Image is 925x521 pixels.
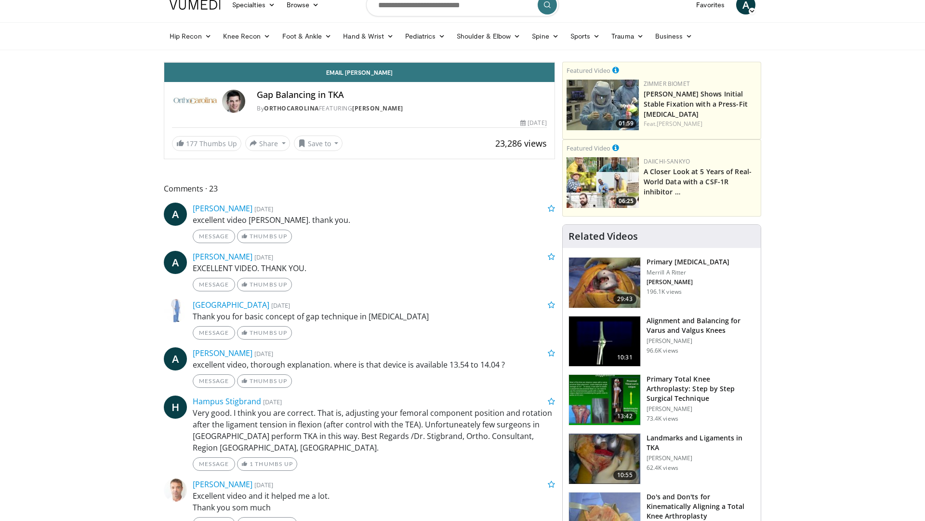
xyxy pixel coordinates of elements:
button: Share [245,136,290,151]
a: A Closer Look at 5 Years of Real-World Data with a CSF-1R inhibitor … [644,167,752,196]
p: Merrill A Ritter [647,269,729,276]
img: Avatar [222,90,245,113]
span: 01:59 [616,119,636,128]
a: [PERSON_NAME] [352,104,403,112]
a: 177 Thumbs Up [172,136,241,151]
a: Business [649,27,699,46]
a: 1 Thumbs Up [237,457,297,471]
a: Message [193,374,235,388]
a: Foot & Ankle [277,27,338,46]
img: Avatar [164,299,187,322]
p: Very good. I think you are correct. That is, adjusting your femoral component position and rotati... [193,407,555,453]
a: Pediatrics [399,27,451,46]
a: [PERSON_NAME] [193,251,252,262]
img: Avatar [164,479,187,502]
span: Comments 23 [164,182,555,195]
img: 6bc46ad6-b634-4876-a934-24d4e08d5fac.150x105_q85_crop-smart_upscale.jpg [567,80,639,130]
a: Thumbs Up [237,278,291,291]
p: [PERSON_NAME] [647,405,755,413]
a: Thumbs Up [237,374,291,388]
button: Save to [294,136,343,151]
p: 196.1K views [647,288,682,296]
small: [DATE] [271,301,290,310]
a: Sports [565,27,606,46]
h4: Related Videos [568,231,638,242]
p: 96.6K views [647,347,678,355]
a: Thumbs Up [237,230,291,243]
span: 1 [250,460,253,467]
a: Hand & Wrist [337,27,399,46]
p: 62.4K views [647,464,678,472]
img: OrthoCarolina [172,90,218,113]
a: 13:42 Primary Total Knee Arthroplasty: Step by Step Surgical Technique [PERSON_NAME] 73.4K views [568,374,755,425]
p: 73.4K views [647,415,678,423]
a: [PERSON_NAME] Shows Initial Stable Fixation with a Press-Fit [MEDICAL_DATA] [644,89,748,119]
a: A [164,203,187,226]
a: Zimmer Biomet [644,80,690,88]
a: A [164,347,187,370]
a: [GEOGRAPHIC_DATA] [193,300,269,310]
img: 297061_3.png.150x105_q85_crop-smart_upscale.jpg [569,258,640,308]
span: 10:31 [613,353,636,362]
a: Spine [526,27,564,46]
a: Shoulder & Elbow [451,27,526,46]
small: [DATE] [254,253,273,261]
span: 177 [186,139,198,148]
span: 29:43 [613,294,636,304]
h3: Primary [MEDICAL_DATA] [647,257,729,267]
a: Trauma [606,27,649,46]
small: [DATE] [254,480,273,489]
a: [PERSON_NAME] [193,479,252,490]
a: 29:43 Primary [MEDICAL_DATA] Merrill A Ritter [PERSON_NAME] 196.1K views [568,257,755,308]
h3: Alignment and Balancing for Varus and Valgus Knees [647,316,755,335]
p: [PERSON_NAME] [647,337,755,345]
img: 88434a0e-b753-4bdd-ac08-0695542386d5.150x105_q85_crop-smart_upscale.jpg [569,434,640,484]
h3: Landmarks and Ligaments in TKA [647,433,755,452]
a: Message [193,230,235,243]
small: [DATE] [263,398,282,406]
p: excellent video, thorough explanation. where is that device is available 13.54 to 14.04 ? [193,359,555,370]
a: Message [193,278,235,291]
a: 10:55 Landmarks and Ligaments in TKA [PERSON_NAME] 62.4K views [568,433,755,484]
a: Message [193,457,235,471]
div: [DATE] [520,119,546,127]
video-js: Video Player [164,62,555,63]
a: Thumbs Up [237,326,291,340]
img: 38523_0000_3.png.150x105_q85_crop-smart_upscale.jpg [569,316,640,367]
a: Email [PERSON_NAME] [164,63,555,82]
a: Hip Recon [164,27,217,46]
p: excellent video [PERSON_NAME]. thank you. [193,214,555,226]
div: Feat. [644,120,757,128]
a: Message [193,326,235,340]
a: OrthoCarolina [264,104,319,112]
a: [PERSON_NAME] [193,203,252,214]
p: EXCELLENT VIDEO. THANK YOU. [193,262,555,274]
span: A [164,251,187,274]
p: [PERSON_NAME] [647,454,755,462]
div: By FEATURING [257,104,547,113]
p: Excellent video and it helped me a lot. Thank you som much [193,490,555,513]
small: [DATE] [254,205,273,213]
h3: Do's and Don'ts for Kinematically Aligning a Total Knee Arthroplasty [647,492,755,521]
img: oa8B-rsjN5HfbTbX5hMDoxOjB1O5lLKx_1.150x105_q85_crop-smart_upscale.jpg [569,375,640,425]
p: Thank you for basic concept of gap technique in [MEDICAL_DATA] [193,311,555,322]
a: 06:25 [567,157,639,208]
span: 13:42 [613,411,636,421]
span: 23,286 views [495,137,547,149]
span: 10:55 [613,470,636,480]
a: Hampus Stigbrand [193,396,261,407]
span: 06:25 [616,197,636,206]
a: 01:59 [567,80,639,130]
a: Knee Recon [217,27,277,46]
img: 93c22cae-14d1-47f0-9e4a-a244e824b022.png.150x105_q85_crop-smart_upscale.jpg [567,157,639,208]
h3: Primary Total Knee Arthroplasty: Step by Step Surgical Technique [647,374,755,403]
a: Daiichi-Sankyo [644,157,690,165]
small: Featured Video [567,66,610,75]
small: [DATE] [254,349,273,358]
a: 10:31 Alignment and Balancing for Varus and Valgus Knees [PERSON_NAME] 96.6K views [568,316,755,367]
a: [PERSON_NAME] [657,120,702,128]
span: H [164,396,187,419]
small: Featured Video [567,144,610,152]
